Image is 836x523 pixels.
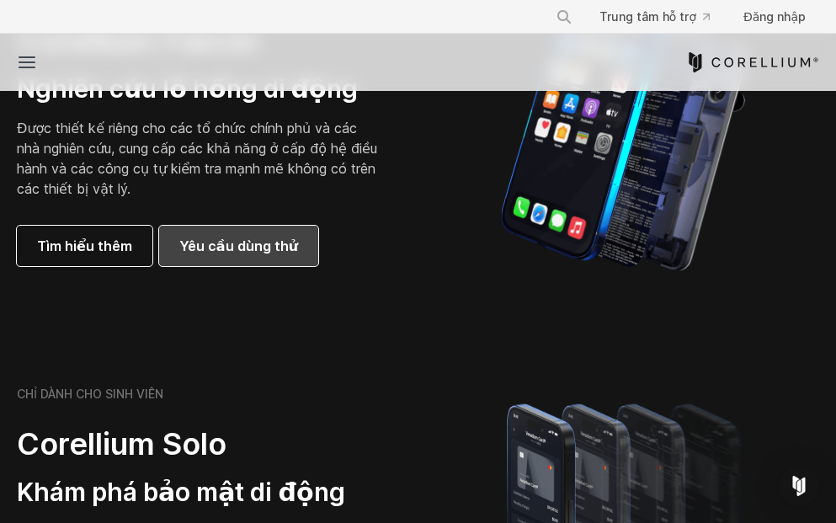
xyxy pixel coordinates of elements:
[17,425,226,462] font: Corellium Solo
[685,52,819,72] a: Trang chủ Corellium
[743,9,806,24] font: Đăng nhập
[542,2,819,32] div: Menu điều hướng
[159,226,318,266] a: Yêu cầu dùng thử
[549,2,579,32] button: Tìm kiếm
[37,237,132,254] font: Tìm hiểu thêm
[17,477,345,507] font: Khám phá bảo mật di động
[599,9,696,24] font: Trung tâm hỗ trợ
[17,226,152,266] a: Tìm hiểu thêm
[17,387,163,401] font: CHỈ DÀNH CHO SINH VIÊN
[779,466,819,506] div: Mở Intercom Messenger
[17,73,358,104] font: Nghiên cứu lỗ hổng di động
[179,237,298,254] font: Yêu cầu dùng thử
[17,120,377,197] font: Được thiết kế riêng cho các tổ chức chính phủ và các nhà nghiên cứu, cung cấp các khả năng ở cấp ...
